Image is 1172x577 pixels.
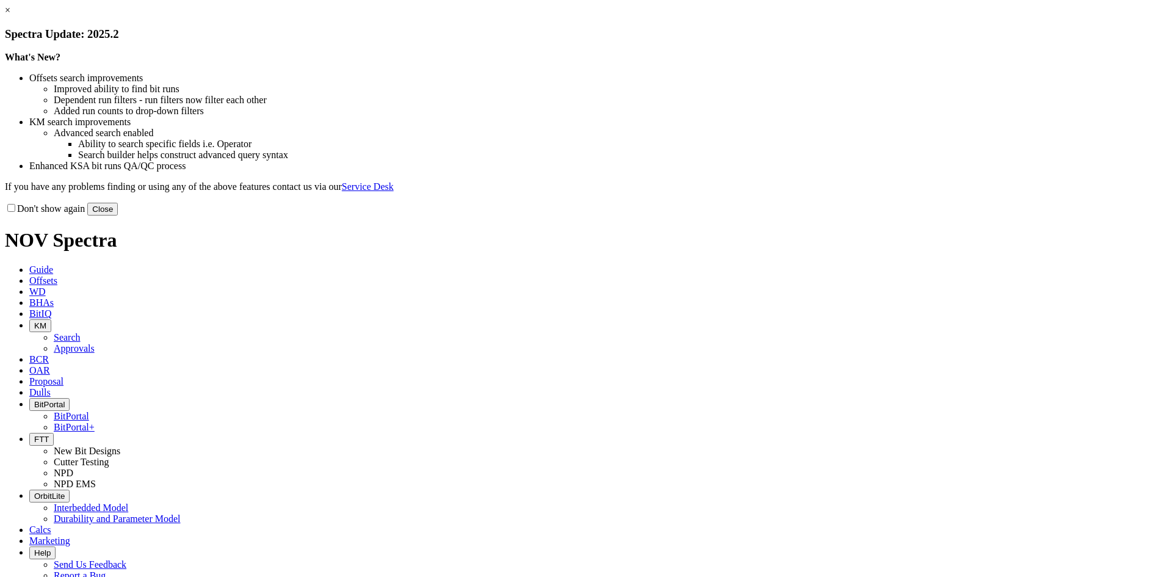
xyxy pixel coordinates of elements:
[34,400,65,409] span: BitPortal
[29,376,63,386] span: Proposal
[34,492,65,501] span: OrbitLite
[29,535,70,546] span: Marketing
[54,503,128,513] a: Interbedded Model
[78,150,1167,161] li: Search builder helps construct advanced query syntax
[54,479,96,489] a: NPD EMS
[29,354,49,365] span: BCR
[78,139,1167,150] li: Ability to search specific fields i.e. Operator
[54,513,181,524] a: Durability and Parameter Model
[54,95,1167,106] li: Dependent run filters - run filters now filter each other
[29,387,51,397] span: Dulls
[5,181,1167,192] p: If you have any problems finding or using any of the above features contact us via our
[5,52,60,62] strong: What's New?
[7,204,15,212] input: Don't show again
[54,457,109,467] a: Cutter Testing
[29,117,1167,128] li: KM search improvements
[342,181,394,192] a: Service Desk
[29,161,1167,172] li: Enhanced KSA bit runs QA/QC process
[34,321,46,330] span: KM
[29,297,54,308] span: BHAs
[29,286,46,297] span: WD
[29,73,1167,84] li: Offsets search improvements
[29,264,53,275] span: Guide
[87,203,118,216] button: Close
[29,275,57,286] span: Offsets
[54,446,120,456] a: New Bit Designs
[34,548,51,557] span: Help
[34,435,49,444] span: FTT
[54,84,1167,95] li: Improved ability to find bit runs
[54,128,1167,139] li: Advanced search enabled
[54,106,1167,117] li: Added run counts to drop-down filters
[5,27,1167,41] h3: Spectra Update: 2025.2
[29,308,51,319] span: BitIQ
[54,559,126,570] a: Send Us Feedback
[5,5,10,15] a: ×
[54,422,95,432] a: BitPortal+
[29,365,50,376] span: OAR
[54,411,89,421] a: BitPortal
[5,203,85,214] label: Don't show again
[54,332,81,343] a: Search
[29,524,51,535] span: Calcs
[54,468,73,478] a: NPD
[54,343,95,354] a: Approvals
[5,229,1167,252] h1: NOV Spectra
